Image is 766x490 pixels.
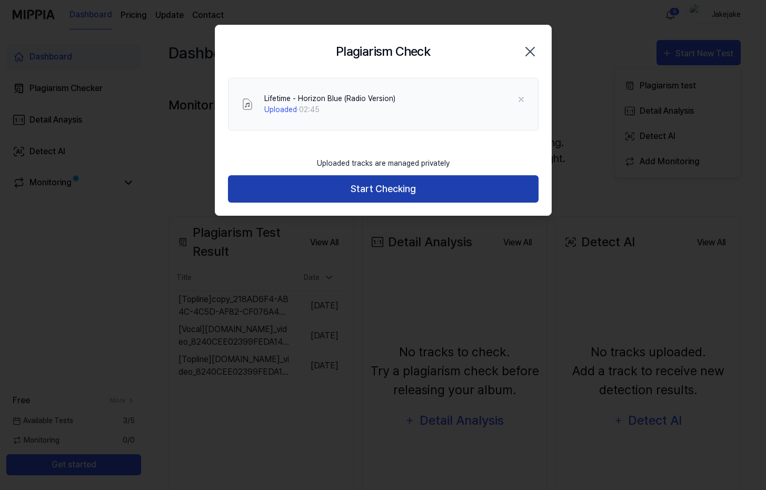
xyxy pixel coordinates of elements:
button: Start Checking [228,175,539,203]
img: File Select [241,98,254,111]
div: · 02:45 [264,104,395,115]
div: Uploaded tracks are managed privately [311,152,456,175]
div: Lifetime - Horizon Blue (Radio Version) [264,93,395,104]
span: Uploaded [264,105,297,114]
h2: Plagiarism Check [336,42,430,61]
